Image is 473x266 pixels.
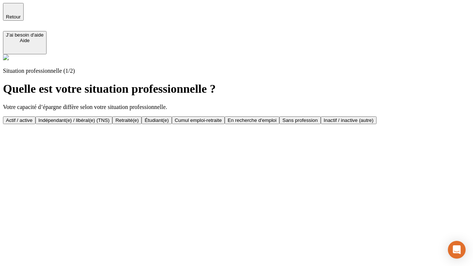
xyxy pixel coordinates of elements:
button: Sans profession [279,116,321,124]
div: Indépendant(e) / libéral(e) (TNS) [38,117,110,123]
div: Actif / active [6,117,33,123]
button: J’ai besoin d'aideAide [3,31,47,54]
span: Retour [6,14,21,20]
div: Sans profession [282,117,318,123]
div: Inactif / inactive (autre) [324,117,374,123]
img: alexis.png [3,54,9,60]
h1: Quelle est votre situation professionnelle ? [3,82,470,96]
p: Situation professionnelle (1/2) [3,68,470,74]
div: Cumul emploi-retraite [175,117,222,123]
button: Inactif / inactive (autre) [321,116,377,124]
button: Étudiant(e) [142,116,171,124]
button: Actif / active [3,116,35,124]
div: Étudiant(e) [144,117,169,123]
p: Votre capacité d’épargne diffère selon votre situation professionnelle. [3,104,470,110]
button: En recherche d'emploi [225,116,279,124]
button: Retraité(e) [112,116,142,124]
div: J’ai besoin d'aide [6,32,44,38]
div: Open Intercom Messenger [448,241,466,259]
button: Indépendant(e) / libéral(e) (TNS) [35,116,113,124]
div: Aide [6,38,44,43]
div: En recherche d'emploi [228,117,276,123]
div: Retraité(e) [115,117,139,123]
button: Retour [3,3,24,21]
button: Cumul emploi-retraite [172,116,225,124]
